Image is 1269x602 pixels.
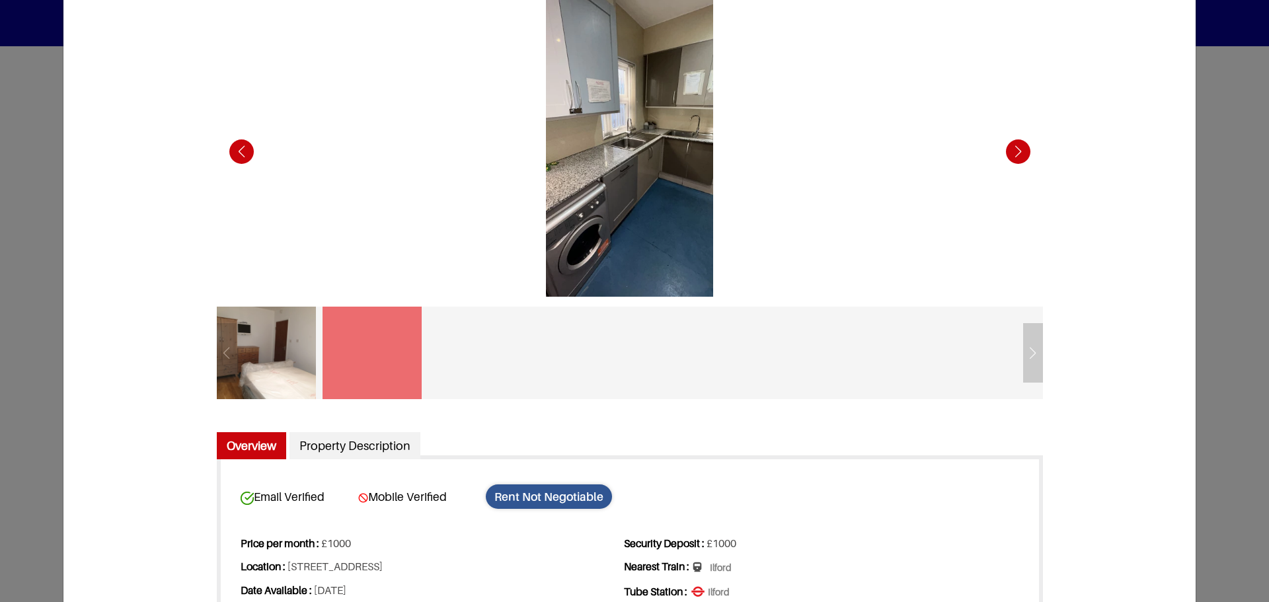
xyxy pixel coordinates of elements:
[241,579,622,602] li: [DATE]
[486,484,612,509] span: Rent Not Negotiable
[241,492,254,505] img: card-verified
[241,537,319,550] strong: Price per month :
[1000,133,1036,170] div: Next slide
[241,583,312,597] strong: Date Available :
[241,555,622,578] li: [STREET_ADDRESS]
[217,432,286,460] a: Overview
[241,490,356,504] span: Email Verified
[241,560,286,573] strong: Location :
[358,490,474,504] span: Mobile Verified
[624,585,687,598] strong: Tube Station :
[358,493,368,503] img: card-verified
[624,560,689,573] strong: Nearest Train :
[693,562,732,575] span: Ilford
[289,432,420,460] a: Property Description
[624,532,1005,555] li: £1000
[241,532,622,555] li: £1000
[223,133,260,170] div: Previous slide
[691,586,730,599] span: Ilford
[624,537,705,550] strong: Security Deposit :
